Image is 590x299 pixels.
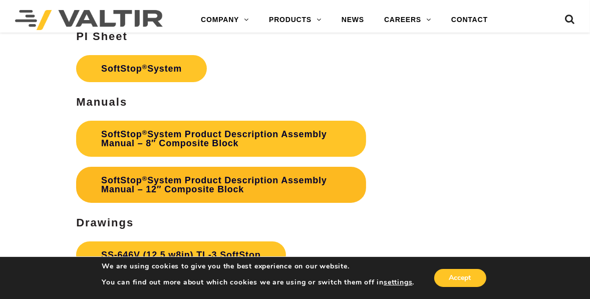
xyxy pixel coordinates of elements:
[76,167,366,203] a: SoftStop®System Product Description Assembly Manual – 12″ Composite Block
[434,269,486,287] button: Accept
[374,10,441,30] a: CAREERS
[102,262,414,271] p: We are using cookies to give you the best experience on our website.
[76,121,366,157] a: SoftStop®System Product Description Assembly Manual – 8″ Composite Block
[15,10,163,30] img: Valtir
[76,96,127,108] strong: Manuals
[332,10,374,30] a: NEWS
[142,63,148,71] sup: ®
[191,10,259,30] a: COMPANY
[76,30,128,43] strong: PI Sheet
[76,241,285,268] a: SS-646V (12.5 w8in) TL-3 SoftStop
[102,278,414,287] p: You can find out more about which cookies we are using or switch them off in .
[76,55,207,82] a: SoftStop®System
[76,216,134,229] strong: Drawings
[142,129,148,136] sup: ®
[384,278,412,287] button: settings
[142,175,148,182] sup: ®
[259,10,332,30] a: PRODUCTS
[441,10,498,30] a: CONTACT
